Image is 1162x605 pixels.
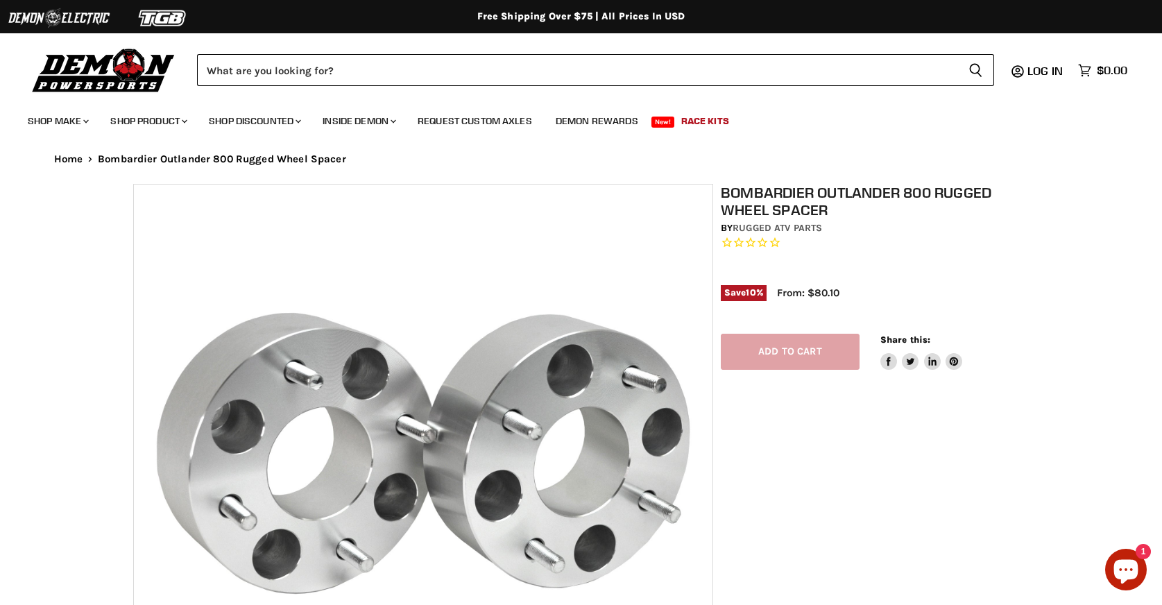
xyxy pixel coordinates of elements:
[1021,65,1071,77] a: Log in
[26,10,1136,23] div: Free Shipping Over $75 | All Prices In USD
[721,221,1037,236] div: by
[721,285,767,300] span: Save %
[17,107,97,135] a: Shop Make
[671,107,740,135] a: Race Kits
[1027,64,1063,78] span: Log in
[98,153,346,165] span: Bombardier Outlander 800 Rugged Wheel Spacer
[26,153,1136,165] nav: Breadcrumbs
[7,5,111,31] img: Demon Electric Logo 2
[111,5,215,31] img: TGB Logo 2
[28,45,180,94] img: Demon Powersports
[54,153,83,165] a: Home
[721,236,1037,250] span: Rated 0.0 out of 5 stars 0 reviews
[777,287,839,299] span: From: $80.10
[880,334,963,370] aside: Share this:
[880,334,930,345] span: Share this:
[100,107,196,135] a: Shop Product
[198,107,309,135] a: Shop Discounted
[746,287,755,298] span: 10
[721,184,1037,219] h1: Bombardier Outlander 800 Rugged Wheel Spacer
[197,54,957,86] input: Search
[407,107,542,135] a: Request Custom Axles
[733,222,822,234] a: Rugged ATV Parts
[651,117,675,128] span: New!
[957,54,994,86] button: Search
[1071,60,1134,80] a: $0.00
[1097,64,1127,77] span: $0.00
[17,101,1124,135] ul: Main menu
[1101,549,1151,594] inbox-online-store-chat: Shopify online store chat
[197,54,994,86] form: Product
[545,107,649,135] a: Demon Rewards
[312,107,404,135] a: Inside Demon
